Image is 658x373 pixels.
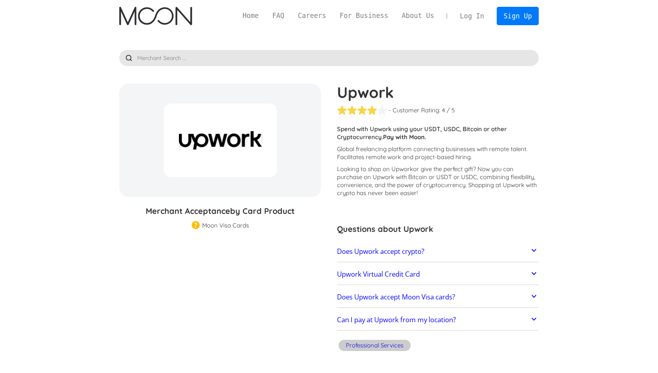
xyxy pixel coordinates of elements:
div: / 5 [447,106,455,114]
h1: Upwork [337,84,539,101]
a: home [119,7,192,25]
div: Professional Services [346,341,403,349]
h2: Does Upwork accept Moon Visa cards? [337,293,455,301]
a: FAQ [265,11,291,21]
a: Log In [453,7,491,25]
a: Home [236,11,265,21]
a: Careers [291,11,333,21]
h2: Can I pay at Upwork from my location? [337,316,456,324]
span: by Card Product [230,206,295,216]
img: Moon Logo [119,7,192,25]
h2: Does Upwork accept crypto? [337,247,424,255]
h2: Upwork Virtual Credit Card [337,270,420,278]
a: About Us [395,11,441,21]
span: or give the perfect gift [413,165,473,173]
input: Merchant Search ... [119,50,539,66]
a: Upwork Virtual Credit Card [337,266,539,283]
a: Professional Services [337,339,412,354]
a: Can I pay at Upwork from my location? [337,312,539,329]
a: Does Upwork accept crypto? [337,243,539,260]
a: Does Upwork accept Moon Visa cards? [337,289,539,305]
p: Spend with Upwork using your USDT, USDC, Bitcoin or other Cryptocurrency. [337,125,539,141]
h3: Merchant Acceptance [119,205,321,217]
div: 4 [442,106,445,114]
a: For Business [333,11,395,21]
strong: Pay with Moon. [383,133,426,141]
p: Looking to shop on Upwork ? Now you can purchase on Upwork with Bitcoin or USDT or USDC, combinin... [337,165,539,197]
h3: Questions about Upwork [337,223,539,235]
div: - Customer Rating: [389,106,440,114]
a: Sign Up [497,7,538,25]
div: Moon Visa Cards [202,221,249,229]
p: Global freelancing platform connecting businesses with remote talent. Facilitates remote work and... [337,145,539,161]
